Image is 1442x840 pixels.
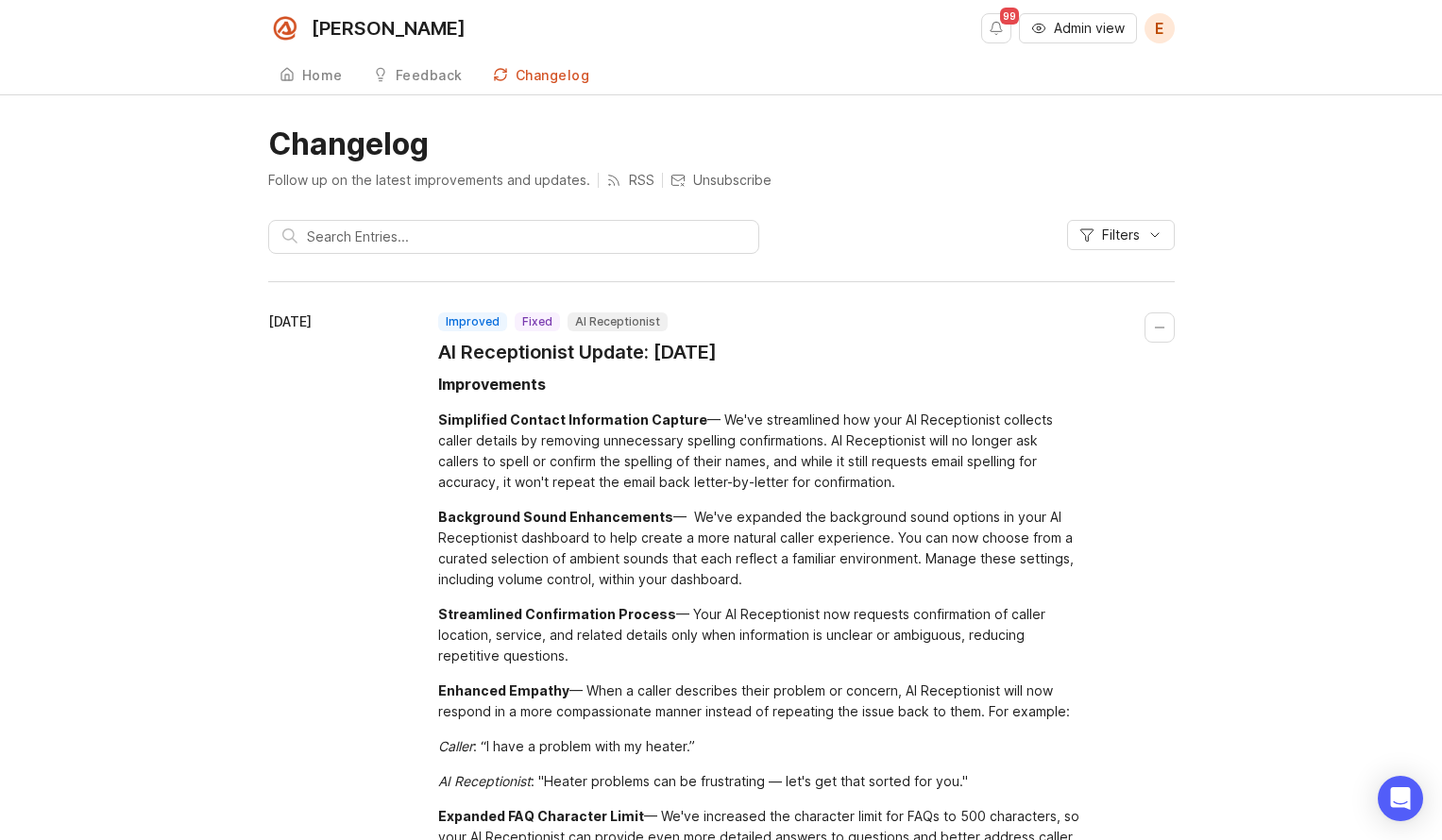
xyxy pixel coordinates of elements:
span: Filters [1102,226,1140,244]
div: Feedback [396,69,463,82]
div: Streamlined Confirmation Process [438,606,676,622]
span: E [1155,17,1164,40]
button: Admin view [1019,13,1137,43]
div: Changelog [516,69,590,82]
div: — We've streamlined how your AI Receptionist collects caller details by removing unnecessary spel... [438,410,1080,493]
div: [PERSON_NAME] [312,19,466,38]
time: [DATE] [268,313,312,329]
a: Home [268,57,354,95]
div: Expanded FAQ Character Limit [438,808,644,824]
div: Open Intercom Messenger [1378,776,1423,821]
div: Home [302,69,343,82]
a: RSS [606,171,654,190]
div: Improvements [438,373,546,395]
img: Smith.ai logo [268,11,302,45]
a: Changelog [482,57,602,95]
button: Notifications [981,13,1011,43]
a: AI Receptionist Update: [DATE] [438,339,717,365]
p: RSS [629,171,654,190]
button: Collapse changelog entry [1145,312,1175,343]
button: E [1145,13,1175,43]
div: — We've expanded the background sound options in your AI Receptionist dashboard to help create a ... [438,507,1080,590]
div: : “I have a problem with my heater.” [438,736,1080,757]
h1: Changelog [268,126,1175,163]
button: Unsubscribe [670,171,772,190]
div: — When a caller describes their problem or concern, AI Receptionist will now respond in a more co... [438,680,1080,722]
div: Caller [438,738,473,754]
div: Background Sound Enhancements [438,509,673,525]
div: — Your AI Receptionist now requests confirmation of caller location, service, and related details... [438,604,1080,666]
span: Admin view [1054,19,1125,38]
p: Follow up on the latest improvements and updates. [268,171,590,190]
a: Feedback [362,57,474,95]
span: 99 [1000,8,1019,25]
p: fixed [522,314,552,329]
p: improved [446,314,500,329]
div: AI Receptionist [438,773,531,789]
p: AI Receptionist [575,314,660,329]
div: : "Heater problems can be frustrating — let's get that sorted for you." [438,771,1080,792]
input: Search Entries... [307,227,745,247]
div: Enhanced Empathy [438,682,569,698]
button: Filters [1067,220,1175,250]
div: Simplified Contact Information Capture [438,412,707,428]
